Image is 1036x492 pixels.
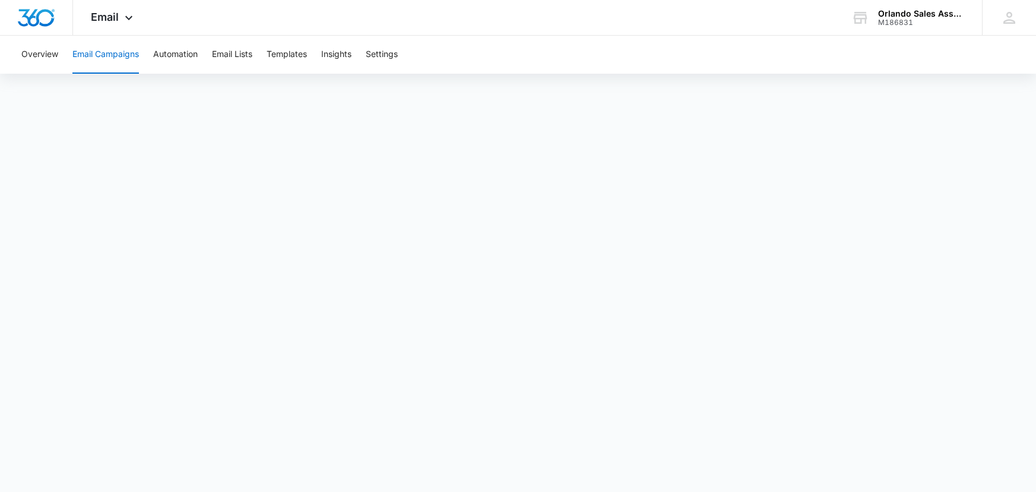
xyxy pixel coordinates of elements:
[72,36,139,74] button: Email Campaigns
[366,36,398,74] button: Settings
[878,9,965,18] div: account name
[21,36,58,74] button: Overview
[153,36,198,74] button: Automation
[267,36,307,74] button: Templates
[321,36,351,74] button: Insights
[91,11,119,23] span: Email
[212,36,252,74] button: Email Lists
[878,18,965,27] div: account id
